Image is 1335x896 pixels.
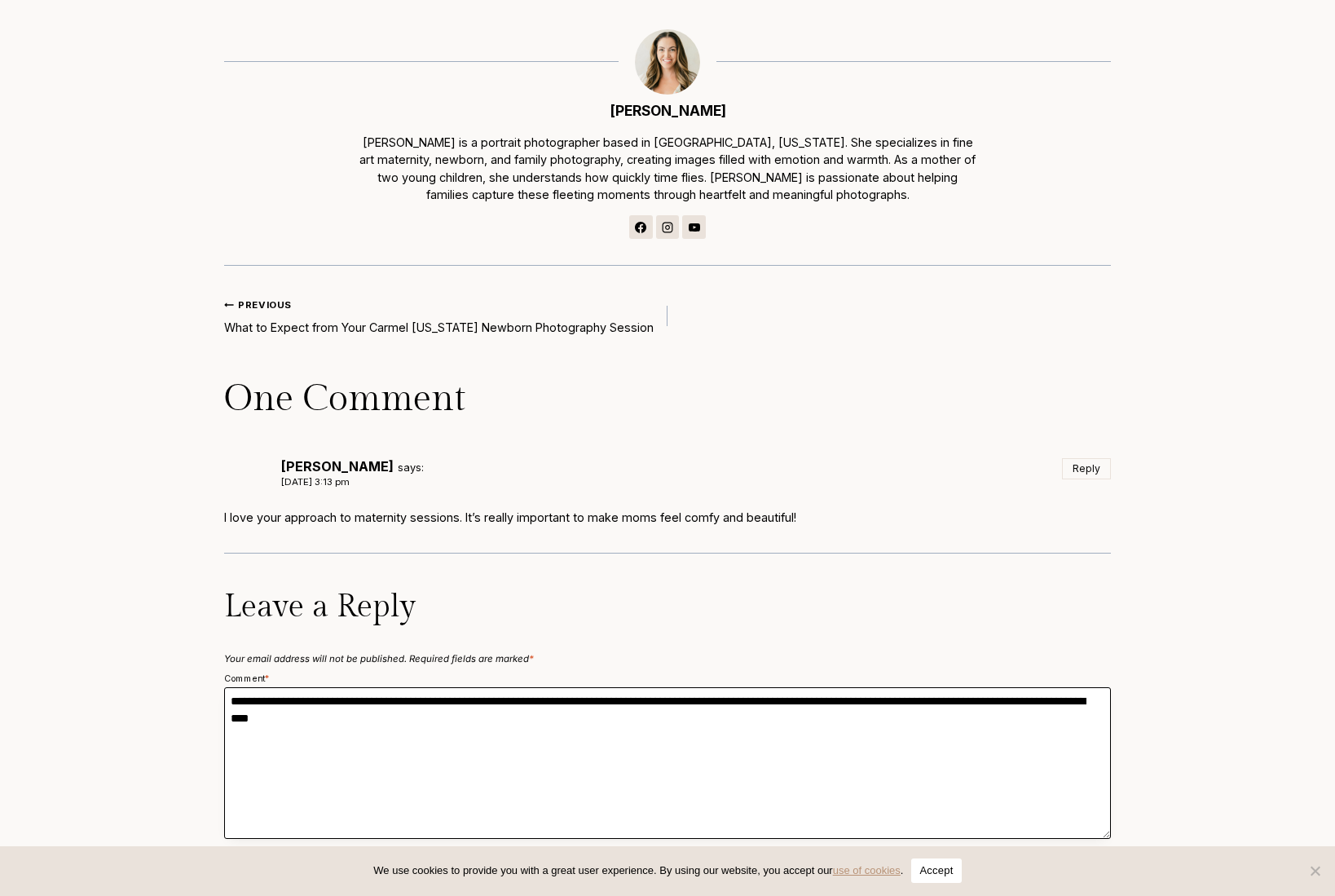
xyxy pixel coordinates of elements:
span: Required fields are marked [409,653,534,664]
p: I love your approach to maternity sessions. It’s really important to make moms feel comfy and bea... [224,509,1111,527]
h2: One Comment [224,377,1111,422]
nav: Posts [224,295,1111,336]
a: Reply to Erin [1062,458,1111,479]
p: [PERSON_NAME] is a portrait photographer based in [GEOGRAPHIC_DATA], [US_STATE]. She specializes ... [357,134,978,204]
label: Comment [224,673,270,687]
a: [PERSON_NAME] [610,102,726,119]
span: No [1306,863,1323,879]
b: [PERSON_NAME] [281,458,394,474]
a: use of cookies [833,864,901,876]
h3: Leave a Reply [224,589,1111,626]
small: Previous [224,298,292,312]
a: PreviousWhat to Expect from Your Carmel [US_STATE] Newborn Photography Session [224,295,667,336]
button: Accept [911,858,961,883]
span: Your email address will not be published. [224,653,407,664]
a: [DATE] 3:13 pm [281,476,350,488]
span: We use cookies to provide you with a great user experience. By using our website, you accept our . [373,863,903,879]
span: says: [398,461,424,474]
